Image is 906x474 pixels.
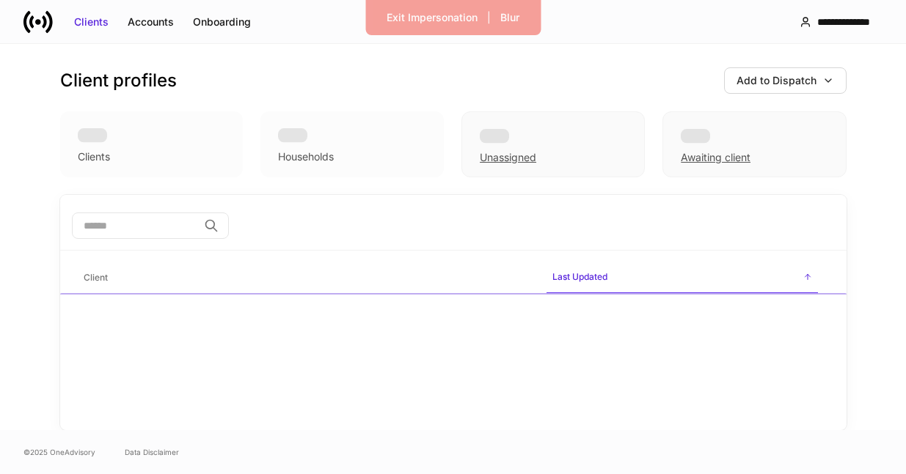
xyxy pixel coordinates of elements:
div: Awaiting client [681,150,750,165]
div: Clients [78,149,110,164]
h3: Client profiles [60,69,177,92]
span: © 2025 OneAdvisory [23,446,95,458]
span: Client [78,263,535,293]
button: Add to Dispatch [724,67,847,94]
div: Households [278,149,334,164]
span: Last Updated [547,262,818,294]
a: Data Disclaimer [125,446,179,458]
div: Unassigned [461,111,645,177]
h6: Client [84,270,108,284]
div: Accounts [128,15,174,29]
div: Onboarding [193,15,251,29]
h6: Last Updated [552,270,607,284]
div: Awaiting client [662,111,846,177]
div: Unassigned [480,150,536,165]
button: Clients [65,10,118,34]
button: Onboarding [183,10,260,34]
div: Blur [500,10,519,25]
div: Add to Dispatch [737,73,817,88]
button: Blur [491,6,529,29]
div: Exit Impersonation [387,10,478,25]
button: Exit Impersonation [377,6,487,29]
div: Clients [74,15,109,29]
button: Accounts [118,10,183,34]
